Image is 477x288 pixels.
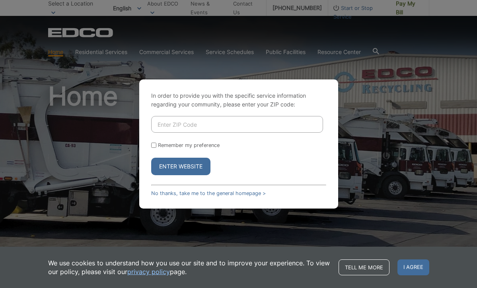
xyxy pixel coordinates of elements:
a: No thanks, take me to the general homepage > [151,190,266,196]
p: In order to provide you with the specific service information regarding your community, please en... [151,91,326,109]
a: Tell me more [339,259,389,275]
a: privacy policy [127,267,170,276]
span: I agree [397,259,429,275]
p: We use cookies to understand how you use our site and to improve your experience. To view our pol... [48,259,331,276]
button: Enter Website [151,158,210,175]
input: Enter ZIP Code [151,116,323,133]
label: Remember my preference [158,142,220,148]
